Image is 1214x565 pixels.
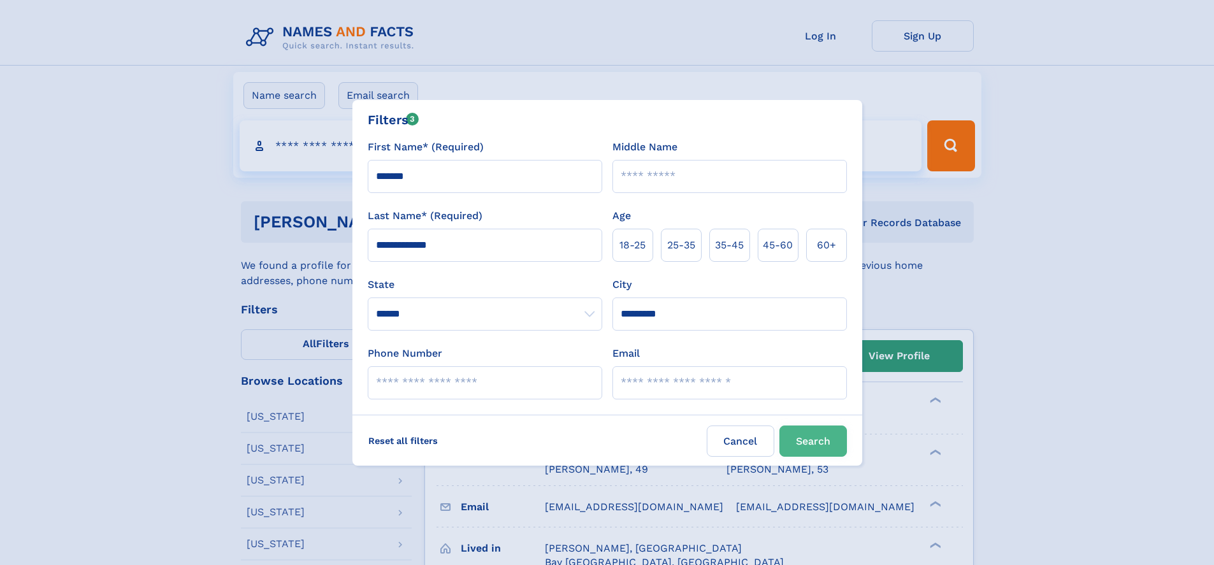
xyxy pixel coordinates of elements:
span: 35‑45 [715,238,744,253]
label: City [612,277,632,292]
label: First Name* (Required) [368,139,484,155]
span: 60+ [817,238,836,253]
label: Email [612,346,640,361]
label: Phone Number [368,346,442,361]
label: Age [612,208,631,224]
div: Filters [368,110,419,129]
label: Reset all filters [360,426,446,456]
label: Last Name* (Required) [368,208,482,224]
span: 45‑60 [763,238,793,253]
span: 25‑35 [667,238,695,253]
button: Search [779,426,847,457]
label: Middle Name [612,139,677,155]
label: State [368,277,602,292]
span: 18‑25 [619,238,646,253]
label: Cancel [707,426,774,457]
